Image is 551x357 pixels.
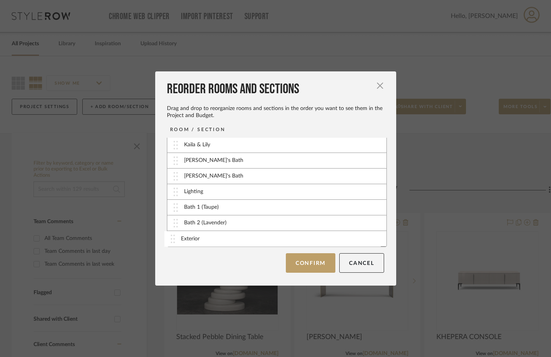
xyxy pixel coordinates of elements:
div: Bath 1 (Taupe) [184,203,219,211]
div: [PERSON_NAME]'s Bath [184,172,243,180]
img: vertical-grip.svg [174,172,178,181]
div: Exterior [184,234,203,243]
img: vertical-grip.svg [174,234,178,243]
img: vertical-grip.svg [174,203,178,212]
div: Lighting [184,188,203,196]
div: Reorder Rooms and Sections [167,81,384,98]
img: vertical-grip.svg [174,156,178,165]
img: vertical-grip.svg [174,141,178,149]
img: vertical-grip.svg [174,188,178,196]
div: ROOM / SECTION [170,126,225,133]
button: Close [372,78,388,93]
button: Confirm [286,253,335,273]
img: vertical-grip.svg [174,219,178,227]
div: Kaila & Lily [184,141,210,149]
div: Drag and drop to reorganize rooms and sections in the order you want to see them in the Project a... [167,105,384,119]
div: Bath 2 (Lavender) [184,219,227,227]
div: [PERSON_NAME]'s Bath [184,156,243,165]
button: Cancel [339,253,384,273]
